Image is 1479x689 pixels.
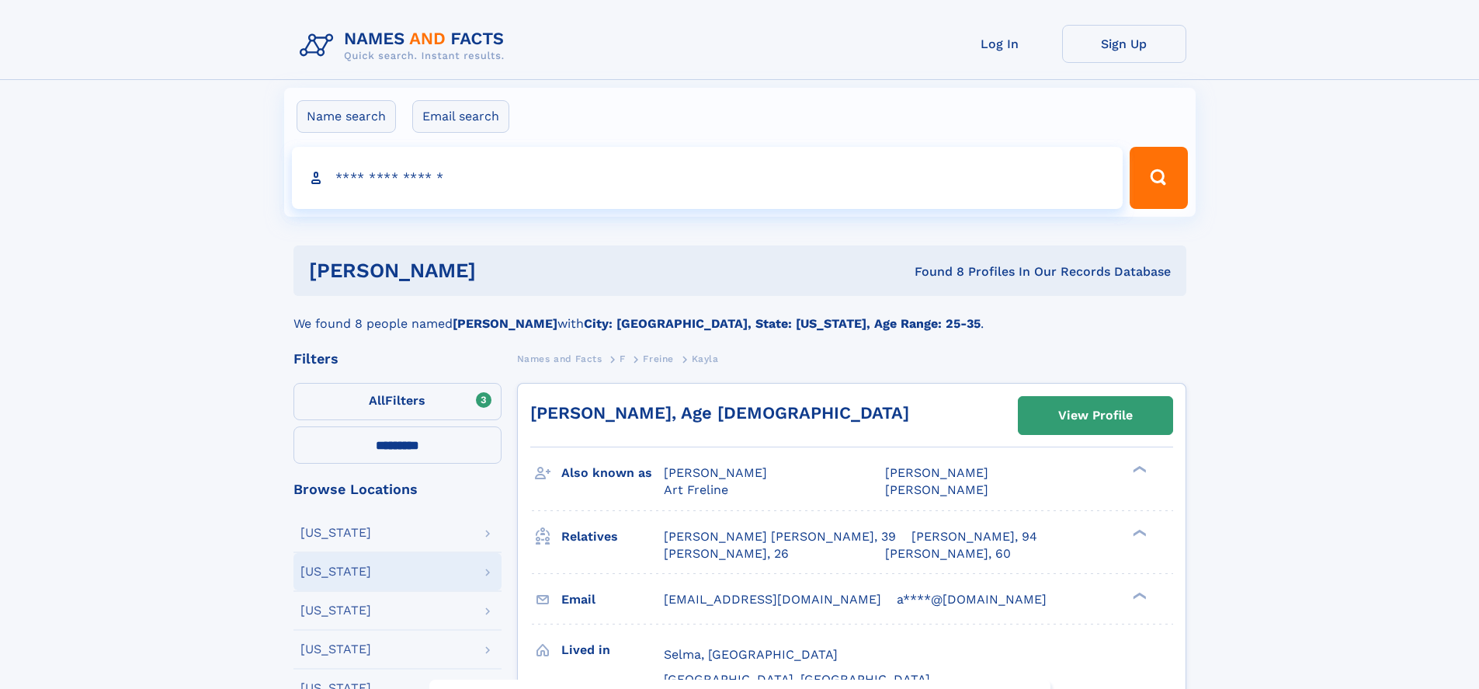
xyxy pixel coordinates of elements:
span: [PERSON_NAME] [664,465,767,480]
div: [US_STATE] [300,565,371,578]
h3: Also known as [561,460,664,486]
a: [PERSON_NAME], Age [DEMOGRAPHIC_DATA] [530,403,909,423]
h3: Lived in [561,637,664,663]
h3: Relatives [561,524,664,550]
div: ❯ [1129,527,1147,538]
span: [PERSON_NAME] [885,465,988,480]
b: City: [GEOGRAPHIC_DATA], State: [US_STATE], Age Range: 25-35 [584,316,981,331]
a: Freine [643,349,674,368]
a: Names and Facts [517,349,602,368]
div: ❯ [1129,465,1147,475]
span: Kayla [692,353,719,364]
a: [PERSON_NAME], 26 [664,545,789,562]
a: [PERSON_NAME] [PERSON_NAME], 39 [664,528,896,545]
div: [US_STATE] [300,527,371,539]
span: Freine [643,353,674,364]
a: [PERSON_NAME], 60 [885,545,1011,562]
h1: [PERSON_NAME] [309,261,696,280]
img: Logo Names and Facts [293,25,517,67]
span: [PERSON_NAME] [885,482,988,497]
span: All [369,393,385,408]
div: ❯ [1129,590,1147,600]
button: Search Button [1130,147,1187,209]
input: search input [292,147,1123,209]
div: Found 8 Profiles In Our Records Database [695,263,1171,280]
span: F [620,353,626,364]
span: [GEOGRAPHIC_DATA], [GEOGRAPHIC_DATA] [664,672,930,687]
a: F [620,349,626,368]
span: [EMAIL_ADDRESS][DOMAIN_NAME] [664,592,881,607]
a: Log In [938,25,1062,63]
a: View Profile [1019,397,1172,434]
div: Browse Locations [293,482,502,496]
span: Art Freline [664,482,728,497]
a: Sign Up [1062,25,1186,63]
label: Filters [293,383,502,420]
div: View Profile [1058,398,1133,433]
div: We found 8 people named with . [293,296,1186,333]
div: [US_STATE] [300,604,371,617]
a: [PERSON_NAME], 94 [911,528,1037,545]
div: [US_STATE] [300,643,371,656]
b: [PERSON_NAME] [453,316,557,331]
div: Filters [293,352,502,366]
h3: Email [561,586,664,613]
label: Email search [412,100,509,133]
label: Name search [297,100,396,133]
span: Selma, [GEOGRAPHIC_DATA] [664,647,838,662]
